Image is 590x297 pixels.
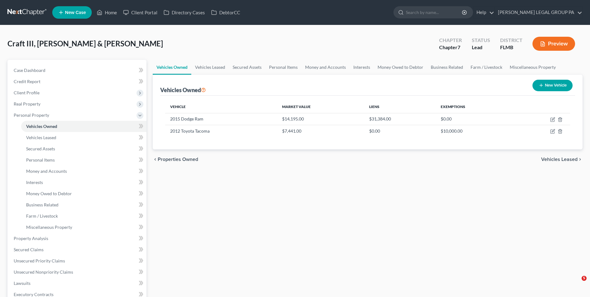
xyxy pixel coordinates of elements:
[436,125,514,137] td: $10,000.00
[277,125,364,137] td: $7,441.00
[9,244,146,255] a: Secured Claims
[26,157,55,163] span: Personal Items
[9,255,146,266] a: Unsecured Priority Claims
[458,44,460,50] span: 7
[208,7,243,18] a: DebtorCC
[467,60,506,75] a: Farm / Livestock
[158,157,198,162] span: Properties Owned
[153,60,191,75] a: Vehicles Owned
[374,60,427,75] a: Money Owed to Debtor
[165,125,277,137] td: 2012 Toyota Tacoma
[14,269,73,275] span: Unsecured Nonpriority Claims
[14,68,45,73] span: Case Dashboard
[21,177,146,188] a: Interests
[495,7,582,18] a: [PERSON_NAME] LEGAL GROUP PA
[26,180,43,185] span: Interests
[578,157,583,162] i: chevron_right
[265,60,301,75] a: Personal Items
[14,280,30,286] span: Lawsuits
[500,44,523,51] div: FLMB
[364,101,436,113] th: Liens
[582,276,587,281] span: 5
[439,37,462,44] div: Chapter
[14,112,49,118] span: Personal Property
[14,247,44,252] span: Secured Claims
[9,266,146,278] a: Unsecured Nonpriority Claims
[541,157,578,162] span: Vehicles Leased
[26,224,72,230] span: Miscellaneous Property
[9,233,146,244] a: Property Analysis
[21,166,146,177] a: Money and Accounts
[473,7,494,18] a: Help
[14,258,65,263] span: Unsecured Priority Claims
[21,121,146,132] a: Vehicles Owned
[436,113,514,125] td: $0.00
[9,76,146,87] a: Credit Report
[229,60,265,75] a: Secured Assets
[541,157,583,162] button: Vehicles Leased chevron_right
[21,199,146,210] a: Business Related
[439,44,462,51] div: Chapter
[21,132,146,143] a: Vehicles Leased
[165,101,277,113] th: Vehicle
[165,113,277,125] td: 2015 Dodge Ram
[26,146,55,151] span: Secured Assets
[153,157,198,162] button: chevron_left Properties Owned
[364,125,436,137] td: $0.00
[14,292,53,297] span: Executory Contracts
[26,191,72,196] span: Money Owed to Debtor
[153,157,158,162] i: chevron_left
[427,60,467,75] a: Business Related
[14,90,39,95] span: Client Profile
[21,210,146,222] a: Farm / Livestock
[506,60,560,75] a: Miscellaneous Property
[191,60,229,75] a: Vehicles Leased
[9,278,146,289] a: Lawsuits
[26,135,56,140] span: Vehicles Leased
[436,101,514,113] th: Exemptions
[26,168,67,174] span: Money and Accounts
[160,86,206,94] div: Vehicles Owned
[21,222,146,233] a: Miscellaneous Property
[500,37,523,44] div: District
[277,113,364,125] td: $14,195.00
[21,188,146,199] a: Money Owed to Debtor
[14,236,48,241] span: Property Analysis
[569,276,584,291] iframe: Intercom live chat
[26,124,57,129] span: Vehicles Owned
[364,113,436,125] td: $31,384.00
[472,44,490,51] div: Lead
[301,60,350,75] a: Money and Accounts
[21,154,146,166] a: Personal Items
[14,101,40,106] span: Real Property
[532,80,573,91] button: New Vehicle
[94,7,120,18] a: Home
[14,79,40,84] span: Credit Report
[406,7,463,18] input: Search by name...
[21,143,146,154] a: Secured Assets
[472,37,490,44] div: Status
[160,7,208,18] a: Directory Cases
[277,101,364,113] th: Market Value
[65,10,86,15] span: New Case
[9,65,146,76] a: Case Dashboard
[7,39,163,48] span: Craft III, [PERSON_NAME] & [PERSON_NAME]
[26,213,58,219] span: Farm / Livestock
[350,60,374,75] a: Interests
[120,7,160,18] a: Client Portal
[532,37,575,51] button: Preview
[26,202,58,207] span: Business Related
